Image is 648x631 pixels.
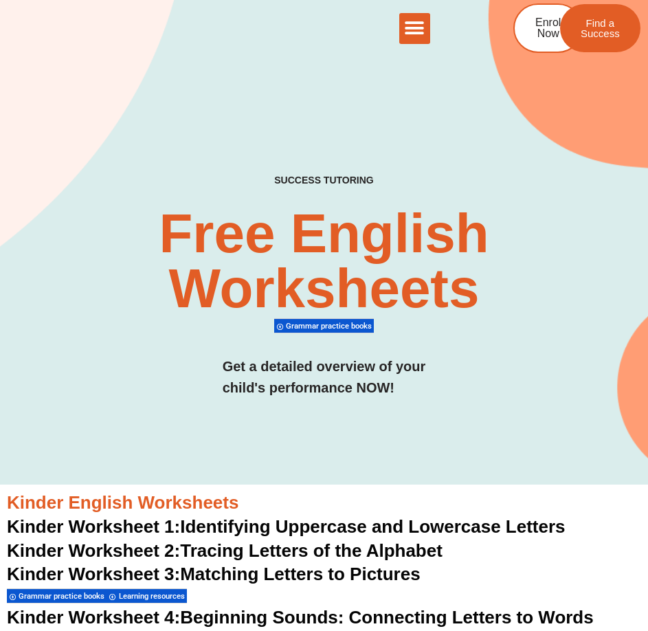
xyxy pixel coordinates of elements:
[535,17,561,39] span: Enrol Now
[7,588,107,604] div: Grammar practice books
[581,18,620,38] span: Find a Success
[7,540,180,561] span: Kinder Worksheet 2:
[238,175,410,186] h4: SUCCESS TUTORING​
[399,13,430,44] div: Menu Toggle
[7,564,180,584] span: Kinder Worksheet 3:
[274,318,374,333] div: Grammar practice books
[119,592,189,601] span: Learning resources
[560,4,640,52] a: Find a Success
[7,607,180,628] span: Kinder Worksheet 4:
[286,322,376,331] span: Grammar practice books
[513,3,583,53] a: Enrol Now
[7,607,594,628] a: Kinder Worksheet 4:Beginning Sounds: Connecting Letters to Words
[7,564,421,584] a: Kinder Worksheet 3:Matching Letters to Pictures
[7,491,641,515] h3: Kinder English Worksheets
[19,592,109,601] span: Grammar practice books
[131,206,516,316] h2: Free English Worksheets​
[7,540,443,561] a: Kinder Worksheet 2:Tracing Letters of the Alphabet
[7,516,566,537] a: Kinder Worksheet 1:Identifying Uppercase and Lowercase Letters
[223,356,426,399] h3: Get a detailed overview of your child's performance NOW!
[7,516,180,537] span: Kinder Worksheet 1:
[107,588,186,604] div: Learning resources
